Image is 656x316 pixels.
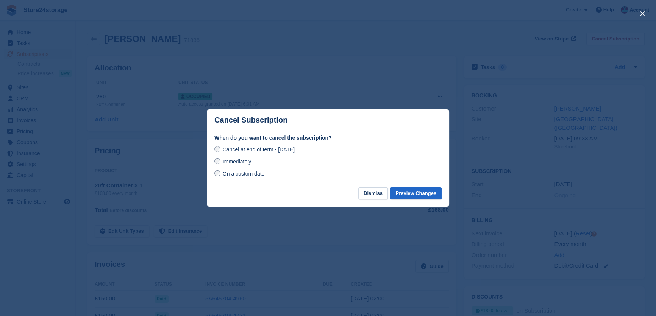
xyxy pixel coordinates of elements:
[223,159,251,165] span: Immediately
[214,134,442,142] label: When do you want to cancel the subscription?
[214,146,220,152] input: Cancel at end of term - [DATE]
[214,170,220,176] input: On a custom date
[390,187,442,200] button: Preview Changes
[214,158,220,164] input: Immediately
[636,8,648,20] button: close
[223,146,295,153] span: Cancel at end of term - [DATE]
[214,116,287,125] p: Cancel Subscription
[358,187,388,200] button: Dismiss
[223,171,265,177] span: On a custom date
